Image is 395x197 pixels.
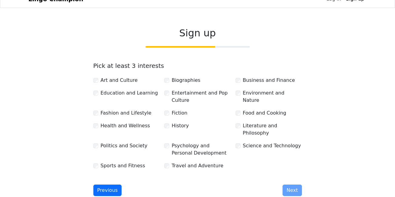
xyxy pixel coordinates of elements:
[172,89,231,104] label: Entertainment and Pop Culture
[243,122,302,137] label: Literature and Philosophy
[101,77,138,84] label: Art and Culture
[101,142,148,149] label: Politics and Society
[101,109,152,117] label: Fashion and Lifestyle
[101,162,145,169] label: Sports and Fitness
[172,77,200,84] label: Biographies
[172,109,187,117] label: Fiction
[93,62,164,69] label: Pick at least 3 interests
[101,89,158,97] label: Education and Learning
[93,27,302,39] h2: Sign up
[172,142,231,157] label: Psychology and Personal Development
[243,89,302,104] label: Environment and Nature
[172,122,189,129] label: History
[93,185,122,196] button: Previous
[243,77,295,84] label: Business and Finance
[243,142,301,149] label: Science and Technology
[243,109,286,117] label: Food and Cooking
[101,122,150,129] label: Health and Wellness
[172,162,223,169] label: Travel and Adventure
